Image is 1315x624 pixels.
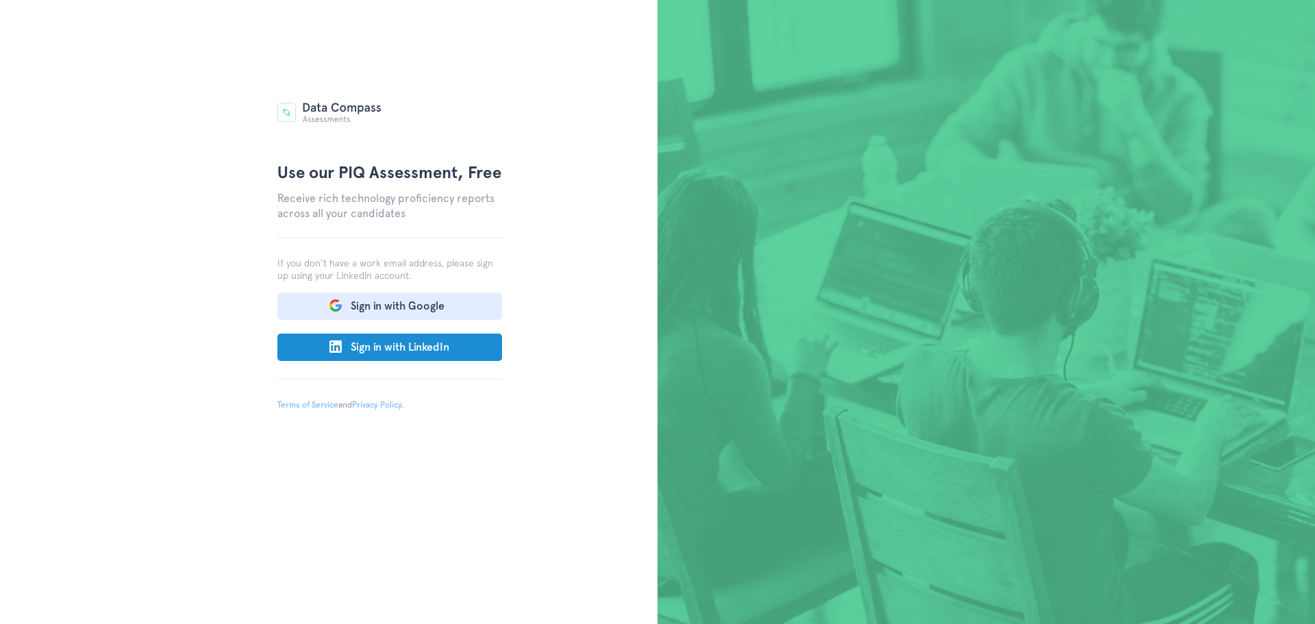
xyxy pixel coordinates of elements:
[277,238,503,282] p: If you don't have a work email address, please sign up using your LinkedIn account.
[277,161,503,184] h1: Use our PIQ Assessment, Free
[277,334,502,361] button: Sign in with LinkedIn
[277,379,503,446] p: and
[277,292,502,320] button: Sign in with Google
[352,400,404,410] a: Privacy Policy.
[277,191,503,221] h2: Receive rich technology proficiency reports across all your candidates
[277,400,338,410] a: Terms of Service
[277,103,381,123] img: Data Compass Assessment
